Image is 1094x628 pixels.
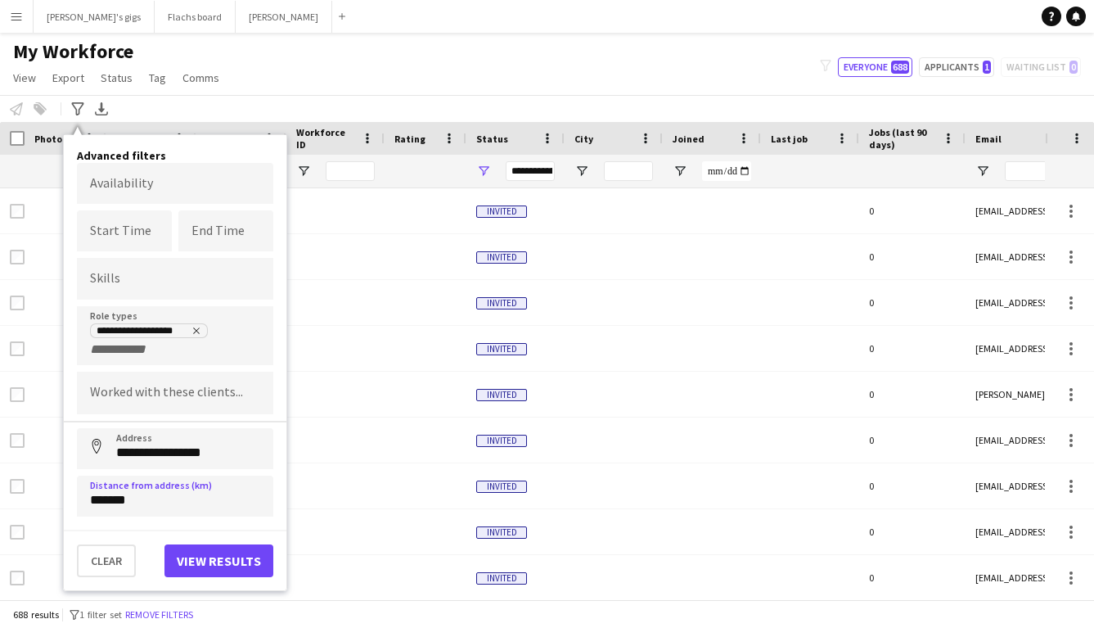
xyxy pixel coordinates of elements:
[326,161,375,181] input: Workforce ID Filter Input
[476,133,508,145] span: Status
[838,57,912,77] button: Everyone688
[574,164,589,178] button: Open Filter Menu
[476,343,527,355] span: Invited
[476,435,527,447] span: Invited
[206,133,254,145] span: Last Name
[476,297,527,309] span: Invited
[90,386,260,400] input: Type to search clients...
[10,433,25,448] input: Row Selection is disabled for this row (unchecked)
[188,326,201,339] delete-icon: Remove tag
[673,133,705,145] span: Joined
[476,251,527,264] span: Invited
[859,418,966,463] div: 0
[46,67,91,88] a: Export
[236,1,332,33] button: [PERSON_NAME]
[702,161,751,181] input: Joined Filter Input
[983,61,991,74] span: 1
[182,70,219,85] span: Comms
[94,67,139,88] a: Status
[859,280,966,325] div: 0
[476,526,527,539] span: Invited
[859,555,966,600] div: 0
[859,463,966,508] div: 0
[10,250,25,264] input: Row Selection is disabled for this row (unchecked)
[476,572,527,585] span: Invited
[604,161,653,181] input: City Filter Input
[92,99,111,119] app-action-btn: Export XLSX
[34,133,62,145] span: Photo
[7,67,43,88] a: View
[975,133,1002,145] span: Email
[919,57,994,77] button: Applicants1
[771,133,808,145] span: Last job
[68,99,88,119] app-action-btn: Advanced filters
[859,326,966,371] div: 0
[90,271,260,286] input: Type to search skills...
[673,164,687,178] button: Open Filter Menu
[77,544,136,577] button: Clear
[476,206,527,218] span: Invited
[101,70,133,85] span: Status
[859,234,966,279] div: 0
[90,342,160,357] input: + Role type
[155,1,236,33] button: Flachs board
[10,296,25,310] input: Row Selection is disabled for this row (unchecked)
[10,525,25,540] input: Row Selection is disabled for this row (unchecked)
[476,481,527,493] span: Invited
[296,164,311,178] button: Open Filter Menu
[10,479,25,494] input: Row Selection is disabled for this row (unchecked)
[574,133,593,145] span: City
[394,133,425,145] span: Rating
[869,126,936,151] span: Jobs (last 90 days)
[859,509,966,554] div: 0
[116,133,166,145] span: First Name
[97,326,200,339] div: Male Vocal + Guitar
[859,372,966,417] div: 0
[296,126,355,151] span: Workforce ID
[859,188,966,233] div: 0
[476,389,527,401] span: Invited
[176,67,226,88] a: Comms
[34,1,155,33] button: [PERSON_NAME]'s gigs
[13,70,36,85] span: View
[476,164,491,178] button: Open Filter Menu
[975,164,990,178] button: Open Filter Menu
[77,148,273,163] h4: Advanced filters
[149,70,166,85] span: Tag
[13,39,133,64] span: My Workforce
[122,606,196,624] button: Remove filters
[10,204,25,219] input: Row Selection is disabled for this row (unchecked)
[10,341,25,356] input: Row Selection is disabled for this row (unchecked)
[164,544,273,577] button: View results
[142,67,173,88] a: Tag
[10,571,25,585] input: Row Selection is disabled for this row (unchecked)
[10,387,25,402] input: Row Selection is disabled for this row (unchecked)
[79,608,122,621] span: 1 filter set
[52,70,84,85] span: Export
[891,61,909,74] span: 688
